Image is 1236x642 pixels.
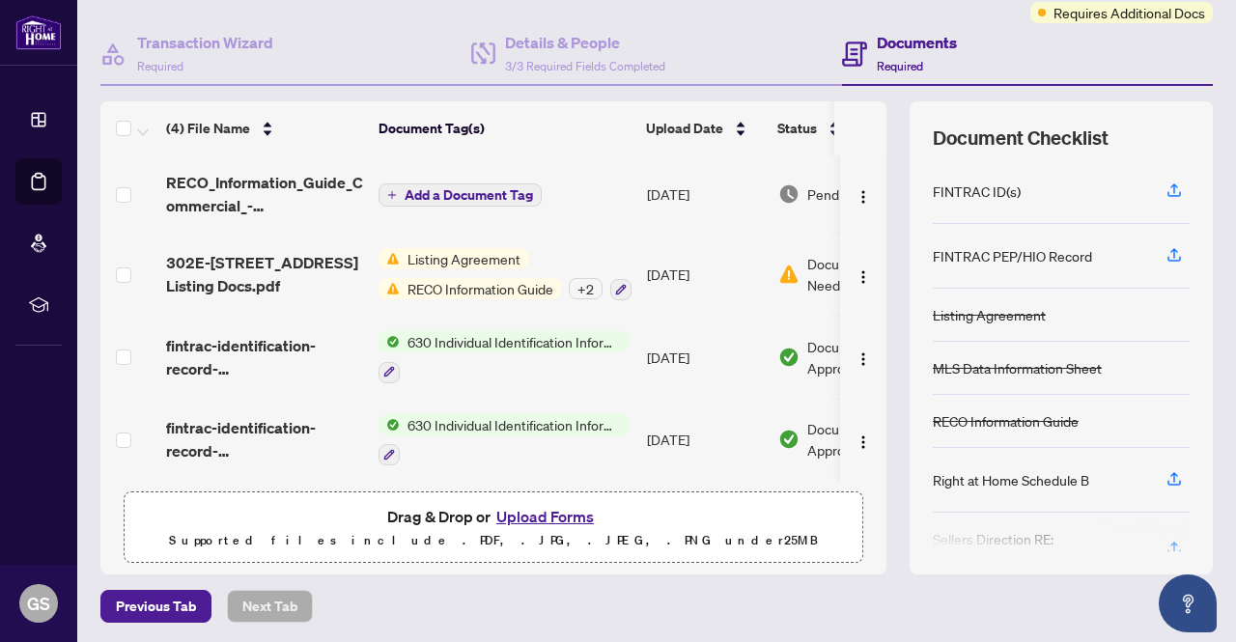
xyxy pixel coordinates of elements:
span: GS [27,590,50,617]
td: [DATE] [639,399,771,482]
span: Requires Additional Docs [1053,2,1205,23]
td: [DATE] [639,155,771,233]
span: Listing Agreement [400,248,528,269]
button: Open asap [1159,574,1217,632]
div: Right at Home Schedule B [933,469,1089,490]
span: Document Needs Work [807,253,908,295]
span: fintrac-identification-record-[PERSON_NAME]-20250418-142612.pdf [166,334,363,380]
span: plus [387,190,397,200]
img: Document Status [778,183,800,205]
img: Status Icon [379,331,400,352]
img: Logo [856,351,871,367]
th: (4) File Name [158,101,371,155]
span: Drag & Drop orUpload FormsSupported files include .PDF, .JPG, .JPEG, .PNG under25MB [125,492,862,564]
td: [DATE] [639,233,771,316]
span: 630 Individual Identification Information Record [400,331,629,352]
span: Add a Document Tag [405,188,533,202]
div: + 2 [569,278,603,299]
button: Upload Forms [491,504,600,529]
h4: Details & People [505,31,665,54]
span: Status [777,118,817,139]
img: Status Icon [379,278,400,299]
button: Add a Document Tag [379,183,542,207]
img: Document Status [778,264,800,285]
span: Required [137,59,183,73]
img: Logo [856,269,871,285]
button: Previous Tab [100,590,211,623]
button: Status Icon630 Individual Identification Information Record [379,331,629,383]
span: Previous Tab [116,591,196,622]
button: Status IconListing AgreementStatus IconRECO Information Guide+2 [379,248,632,300]
td: [DATE] [639,316,771,399]
span: RECO_Information_Guide_Commercial_-_RECO_Forms_-_PropTx-[PERSON_NAME].pdf [166,171,363,217]
div: MLS Data Information Sheet [933,357,1102,378]
button: Add a Document Tag [379,182,542,208]
img: logo [15,14,62,50]
span: Document Approved [807,336,927,378]
span: fintrac-identification-record-[PERSON_NAME]-20250418-152545.pdf [166,416,363,462]
th: Status [770,101,934,155]
th: Document Tag(s) [371,101,638,155]
p: Supported files include .PDF, .JPG, .JPEG, .PNG under 25 MB [136,529,851,552]
button: Status Icon630 Individual Identification Information Record [379,414,629,466]
button: Logo [848,342,879,373]
th: Upload Date [638,101,770,155]
span: RECO Information Guide [400,278,561,299]
img: Logo [856,189,871,205]
button: Next Tab [227,590,313,623]
h4: Documents [877,31,957,54]
h4: Transaction Wizard [137,31,273,54]
span: Document Checklist [933,125,1109,152]
span: 302E-[STREET_ADDRESS] Listing Docs.pdf [166,251,363,297]
div: Listing Agreement [933,304,1046,325]
img: Logo [856,434,871,450]
div: FINTRAC PEP/HIO Record [933,245,1092,266]
span: Required [877,59,923,73]
button: Logo [848,179,879,209]
button: Logo [848,424,879,455]
div: FINTRAC ID(s) [933,181,1021,202]
span: Document Approved [807,418,927,461]
span: Drag & Drop or [387,504,600,529]
img: Document Status [778,347,800,368]
img: Status Icon [379,248,400,269]
button: Logo [848,259,879,290]
span: (4) File Name [166,118,250,139]
span: Pending Review [807,183,904,205]
img: Document Status [778,429,800,450]
span: 3/3 Required Fields Completed [505,59,665,73]
span: 630 Individual Identification Information Record [400,414,629,435]
span: Upload Date [646,118,723,139]
div: RECO Information Guide [933,410,1079,432]
img: Status Icon [379,414,400,435]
